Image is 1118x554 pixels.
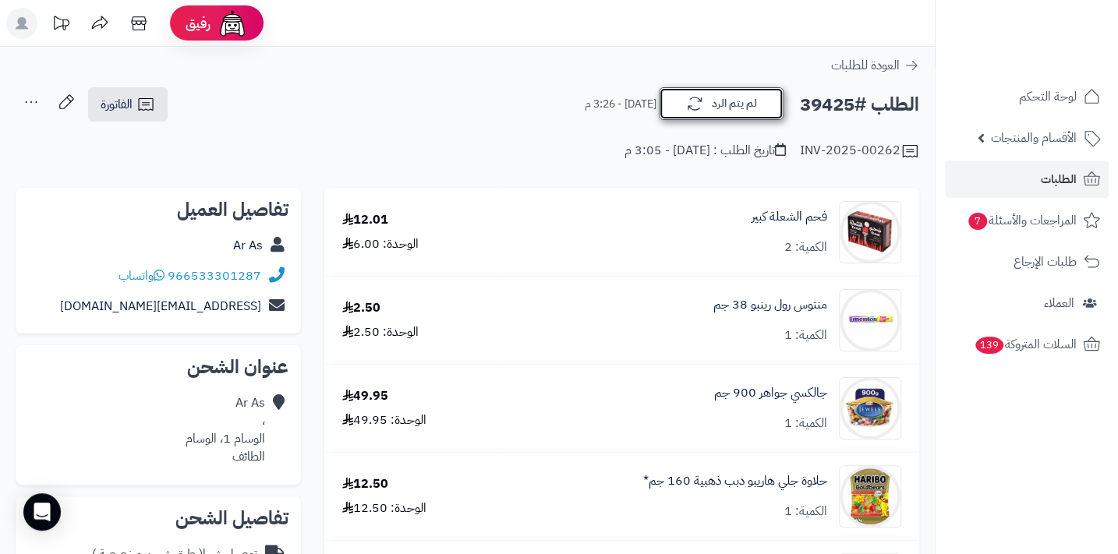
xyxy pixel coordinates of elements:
div: 49.95 [342,387,388,405]
span: 7 [968,213,987,230]
a: السلات المتروكة139 [945,326,1109,363]
button: لم يتم الرد [659,87,784,120]
a: منتوس رول رينبو 38 جم [713,296,827,314]
span: الفاتورة [101,95,133,114]
div: الكمية: 1 [784,503,827,520]
div: الكمية: 2 [784,238,827,256]
div: 12.50 [342,475,388,493]
a: تحديثات المنصة [41,8,80,43]
img: ai-face.png [217,8,248,39]
div: Ar As ، الوسام 1، الوسام الطائف [186,394,265,465]
a: واتساب [119,266,165,285]
div: الوحدة: 2.50 [342,323,419,341]
img: 39590b87bcb6ffa2b82bb5437a30e9eec30b-90x90.jpg [840,201,900,263]
span: العودة للطلبات [831,56,900,75]
div: الوحدة: 12.50 [342,499,426,517]
span: المراجعات والأسئلة [967,210,1077,231]
div: 2.50 [342,299,380,317]
h2: تفاصيل العميل [28,200,288,219]
div: الكمية: 1 [784,326,827,344]
h2: الطلب #39425 [800,89,919,121]
span: الأقسام والمنتجات [991,127,1077,149]
a: فحم الشعلة كبير [752,208,827,226]
h2: تفاصيل الشحن [28,509,288,528]
img: 1047df9577917d284c4bb1848ce24e265edb-90x90.jpg [840,289,900,351]
a: جالكسي جواهر 900 جم [714,384,827,402]
div: 12.01 [342,211,388,229]
img: 410f41760f66c8d3c22a7535172d128eaea-90x90.jpg [840,377,900,439]
a: العملاء [945,284,1109,322]
span: طلبات الإرجاع [1014,251,1077,273]
a: لوحة التحكم [945,78,1109,115]
a: [EMAIL_ADDRESS][DOMAIN_NAME] [60,297,261,316]
div: الوحدة: 6.00 [342,235,419,253]
a: طلبات الإرجاع [945,243,1109,281]
div: الوحدة: 49.95 [342,411,426,429]
div: INV-2025-00262 [800,142,919,161]
div: الكمية: 1 [784,415,827,432]
div: Open Intercom Messenger [23,493,61,531]
span: 139 [975,337,1003,354]
span: الطلبات [1041,168,1077,190]
h2: عنوان الشحن [28,358,288,376]
a: العودة للطلبات [831,56,919,75]
span: لوحة التحكم [1019,86,1077,108]
a: 966533301287 [168,266,261,285]
a: الفاتورة [88,87,168,122]
small: [DATE] - 3:26 م [585,97,656,112]
img: 1677426404-81WCxDIhYIL._AC_UF1000,1000_QL80_-90x90.jpg [840,465,900,528]
div: تاريخ الطلب : [DATE] - 3:05 م [624,142,786,160]
span: رفيق [186,14,211,33]
span: السلات المتروكة [974,333,1077,355]
a: المراجعات والأسئلة7 [945,202,1109,239]
a: حلاوة جلي هاريبو دبب ذهبية 160 جم* [643,472,827,490]
a: Ar As [233,236,263,255]
span: العملاء [1044,292,1074,314]
a: الطلبات [945,161,1109,198]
